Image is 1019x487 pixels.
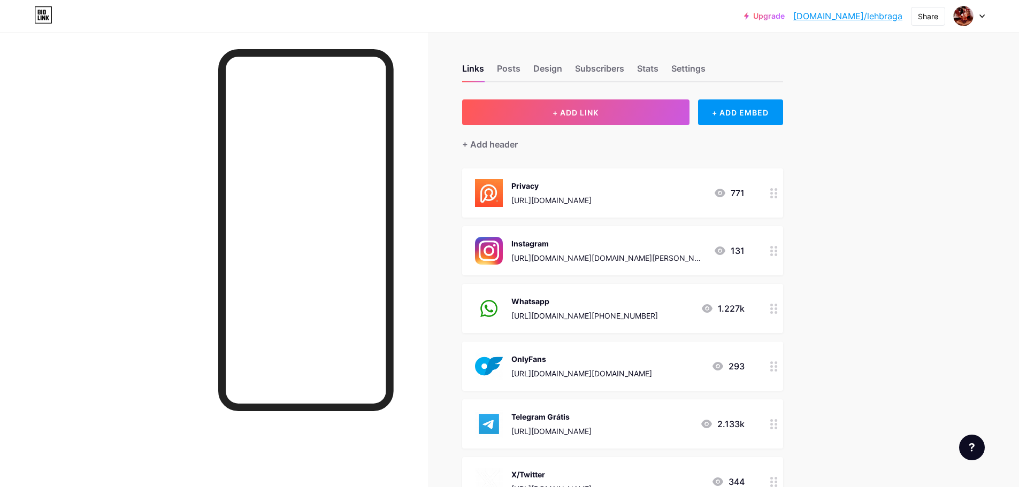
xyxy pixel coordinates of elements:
[553,108,599,117] span: + ADD LINK
[511,426,592,437] div: [URL][DOMAIN_NAME]
[497,62,520,81] div: Posts
[511,238,705,249] div: Instagram
[700,418,745,430] div: 2.133k
[511,310,658,321] div: [URL][DOMAIN_NAME][PHONE_NUMBER]
[714,187,745,199] div: 771
[511,252,705,264] div: [URL][DOMAIN_NAME][DOMAIN_NAME][PERSON_NAME]
[511,296,658,307] div: Whatsapp
[511,195,592,206] div: [URL][DOMAIN_NAME]
[475,352,503,380] img: OnlyFans
[462,138,518,151] div: + Add header
[475,237,503,265] img: Instagram
[701,302,745,315] div: 1.227k
[698,99,783,125] div: + ADD EMBED
[511,180,592,191] div: Privacy
[671,62,706,81] div: Settings
[918,11,938,22] div: Share
[714,244,745,257] div: 131
[511,411,592,422] div: Telegram Grátis
[462,62,484,81] div: Links
[475,179,503,207] img: Privacy
[953,6,974,26] img: lehbraga
[511,353,652,365] div: OnlyFans
[511,469,592,480] div: X/Twitter
[637,62,658,81] div: Stats
[711,360,745,373] div: 293
[462,99,689,125] button: + ADD LINK
[475,410,503,438] img: Telegram Grátis
[533,62,562,81] div: Design
[475,295,503,322] img: Whatsapp
[744,12,785,20] a: Upgrade
[511,368,652,379] div: [URL][DOMAIN_NAME][DOMAIN_NAME]
[575,62,624,81] div: Subscribers
[793,10,902,22] a: [DOMAIN_NAME]/lehbraga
